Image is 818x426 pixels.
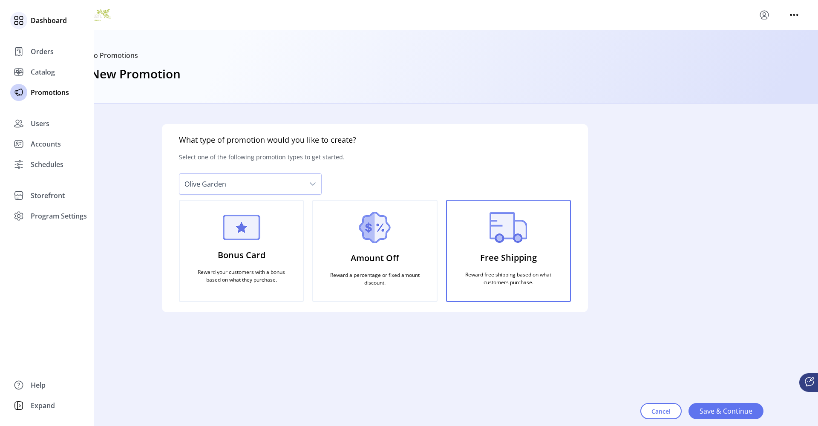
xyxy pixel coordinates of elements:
[688,403,763,419] button: Save & Continue
[700,406,752,416] span: Save & Continue
[31,139,61,149] span: Accounts
[758,8,771,22] button: menu
[31,46,54,57] span: Orders
[480,248,537,268] p: Free Shipping
[190,265,293,287] p: Reward your customers with a bonus based on what they purchase.
[31,380,46,390] span: Help
[304,174,321,194] div: dropdown trigger
[31,118,49,129] span: Users
[787,8,801,22] button: menu
[31,211,87,221] span: Program Settings
[31,400,55,411] span: Expand
[65,65,181,83] h3: Add New Promotion
[222,215,260,240] img: bonus_card.png
[640,403,682,419] button: Cancel
[179,134,356,146] h5: What type of promotion would you like to create?
[351,248,399,268] p: Amount Off
[179,174,304,194] span: Olive Garden
[31,15,67,26] span: Dashboard
[490,212,527,243] img: free_shipping.png
[31,87,69,98] span: Promotions
[31,190,65,201] span: Storefront
[31,67,55,77] span: Catalog
[218,245,265,265] p: Bonus Card
[651,407,671,416] span: Cancel
[323,268,426,290] p: Reward a percentage or fixed amount discount.
[75,50,138,60] button: Back to Promotions
[457,268,560,290] p: Reward free shipping based on what customers purchase.
[359,212,391,243] img: amount_off.png
[179,146,345,168] p: Select one of the following promotion types to get started.
[31,159,63,170] span: Schedules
